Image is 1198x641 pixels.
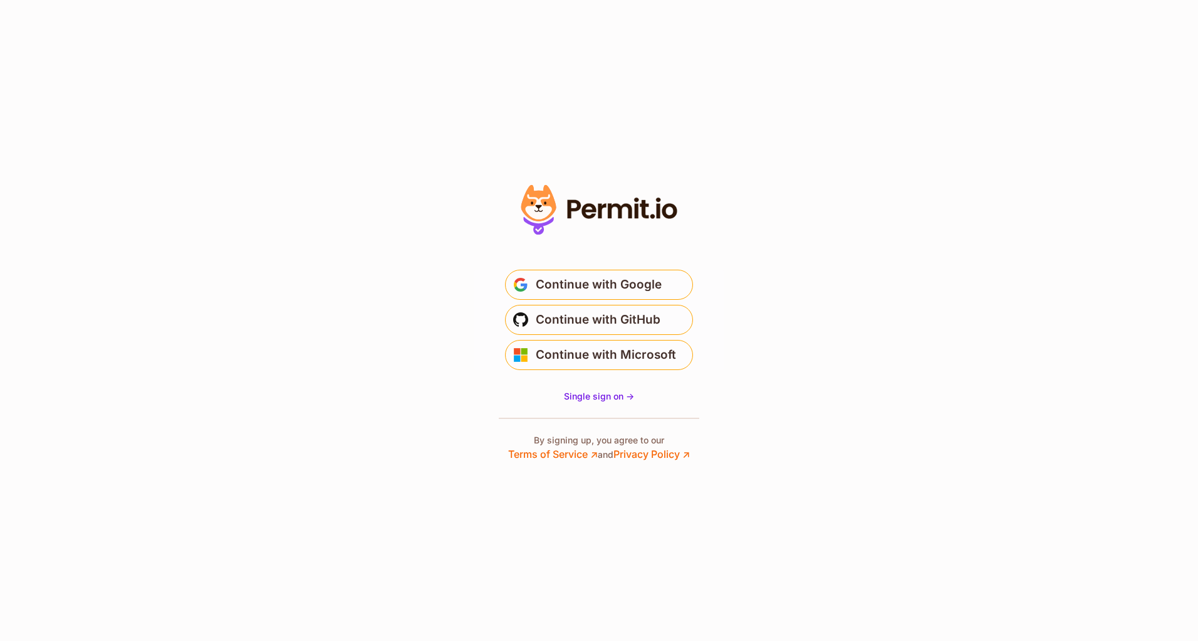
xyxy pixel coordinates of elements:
[536,275,662,295] span: Continue with Google
[536,310,660,330] span: Continue with GitHub
[613,448,690,460] a: Privacy Policy ↗
[505,305,693,335] button: Continue with GitHub
[508,434,690,462] p: By signing up, you agree to our and
[536,345,676,365] span: Continue with Microsoft
[564,390,634,403] a: Single sign on ->
[508,448,598,460] a: Terms of Service ↗
[505,340,693,370] button: Continue with Microsoft
[505,270,693,300] button: Continue with Google
[564,391,634,401] span: Single sign on ->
